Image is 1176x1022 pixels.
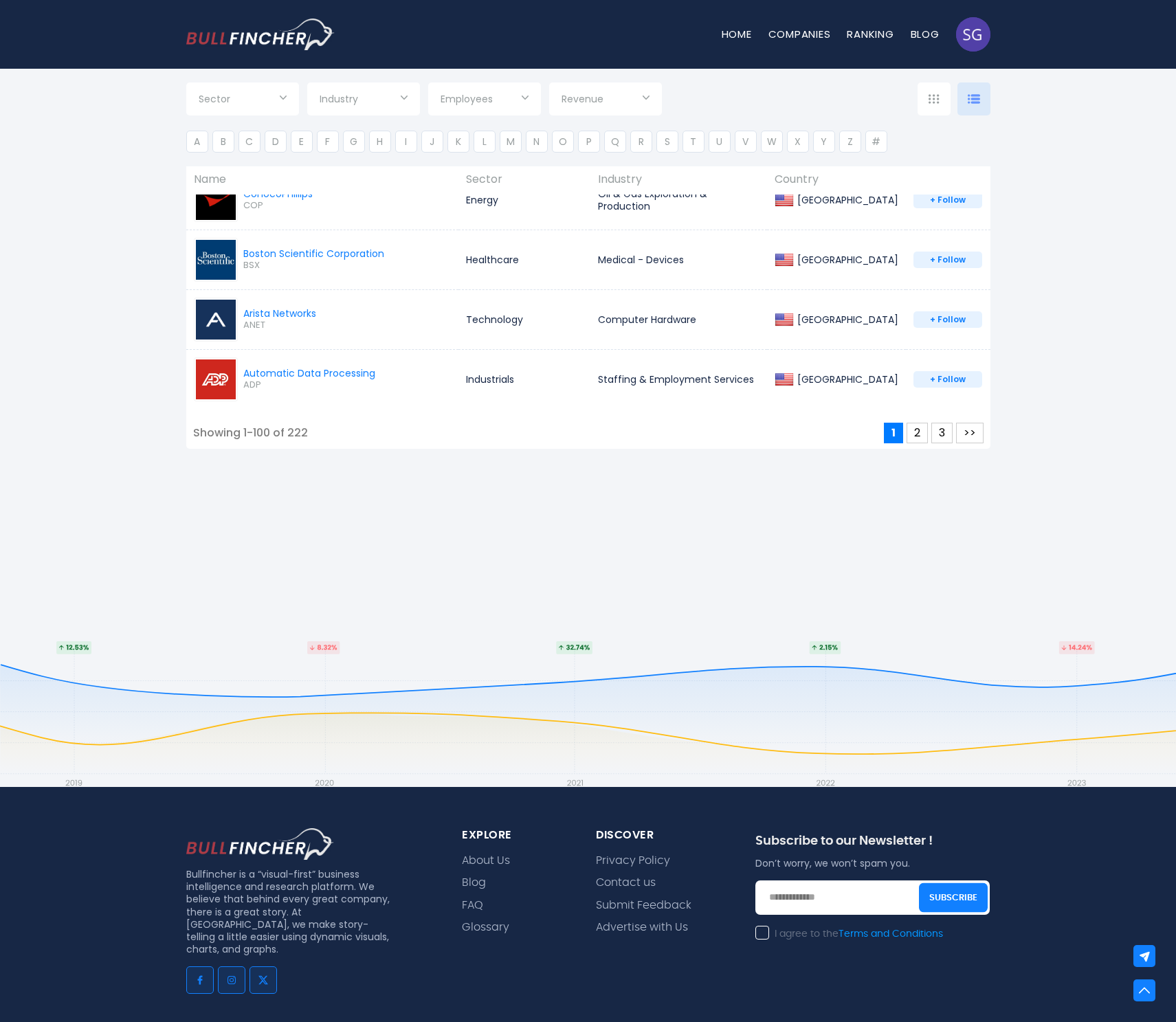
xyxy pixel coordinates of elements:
a: Blog [911,27,940,41]
li: X [787,131,809,153]
div: Boston Scientific Corporation [243,247,384,260]
a: ConocoPhillips COP [194,178,313,222]
span: Sector [199,93,230,105]
li: C [238,131,260,153]
div: Showing 1-100 of 222 [193,426,308,441]
div: [GEOGRAPHIC_DATA] [794,313,898,326]
button: 2 [907,423,928,443]
td: Technology [458,289,590,349]
div: [GEOGRAPHIC_DATA] [794,254,898,266]
div: Discover [596,828,722,843]
span: Employees [441,93,493,105]
input: Selection [199,88,287,113]
th: Name [186,165,458,195]
a: Terms and Conditions [839,929,943,939]
a: Go to instagram [218,966,245,994]
button: 1 [884,423,903,443]
a: About Us [462,854,510,867]
div: [GEOGRAPHIC_DATA] [794,194,898,206]
a: Companies [768,27,831,41]
img: footer logo [186,828,334,860]
li: V [735,131,757,153]
a: Automatic Data Processing ADP [194,357,375,401]
a: Advertise with Us [596,921,688,934]
a: Go to homepage [186,19,334,50]
li: D [265,131,287,153]
a: Go to twitter [249,966,277,994]
input: Selection [562,88,650,113]
li: I [395,131,417,153]
span: ADP [243,379,375,391]
th: Sector [458,165,590,195]
li: H [369,131,391,153]
a: Arista Networks ANET [194,298,316,342]
li: R [630,131,652,153]
th: Industry [590,165,768,195]
a: Privacy Policy [596,854,670,867]
button: Subscribe [919,882,988,912]
a: FAQ [462,899,483,912]
li: E [291,131,313,153]
td: Energy [458,170,590,230]
li: # [865,131,887,153]
td: Industrials [458,349,590,409]
img: ADP.jpeg [196,359,236,399]
span: COP [243,200,313,212]
li: Q [604,131,626,153]
a: Glossary [462,921,509,934]
li: Z [839,131,861,153]
td: Staffing & Employment Services [590,349,768,409]
a: Go to facebook [186,966,214,994]
a: Contact us [596,876,656,889]
div: Subscribe to our Newsletter ! [755,834,990,856]
a: Submit Feedback [596,899,691,912]
li: T [683,131,705,153]
iframe: reCAPTCHA [755,949,964,1003]
li: Y [813,131,835,153]
li: P [578,131,600,153]
span: ANET [243,320,316,331]
li: O [552,131,574,153]
p: Bullfincher is a “visual-first” business intelligence and research platform. We believe that behi... [186,868,395,955]
li: U [709,131,731,153]
li: F [317,131,339,153]
input: Selection [320,88,408,113]
a: Blog [462,876,486,889]
label: I agree to the [755,928,943,940]
span: Industry [320,93,358,105]
a: + follow [913,371,982,388]
img: icon-comp-grid.svg [929,94,940,104]
img: Bullfincher logo [186,19,335,50]
li: N [526,131,548,153]
li: A [186,131,208,153]
img: ANET.png [196,300,236,340]
a: Ranking [847,27,894,41]
td: Medical - Devices [590,230,768,289]
li: J [421,131,443,153]
td: Healthcare [458,230,590,289]
li: K [447,131,469,153]
input: Selection [441,88,529,113]
li: S [656,131,678,153]
img: icon-comp-list-view.svg [968,94,980,104]
li: G [343,131,365,153]
li: M [500,131,522,153]
td: Oil & Gas Exploration & Production [590,170,768,230]
a: Boston Scientific Corporation BSX [194,238,384,282]
span: BSX [243,260,384,271]
a: + follow [913,252,982,268]
div: Automatic Data Processing [243,367,375,379]
a: + follow [913,311,982,328]
button: >> [956,423,984,443]
div: [GEOGRAPHIC_DATA] [794,373,898,386]
img: COP.png [196,180,236,220]
td: Computer Hardware [590,289,768,349]
li: W [761,131,783,153]
img: BSX.png [196,240,236,280]
div: explore [462,828,563,843]
li: L [474,131,496,153]
p: Don’t worry, we won’t spam you. [755,857,990,869]
div: Arista Networks [243,307,316,320]
th: Country [767,165,906,195]
button: 3 [931,423,953,443]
